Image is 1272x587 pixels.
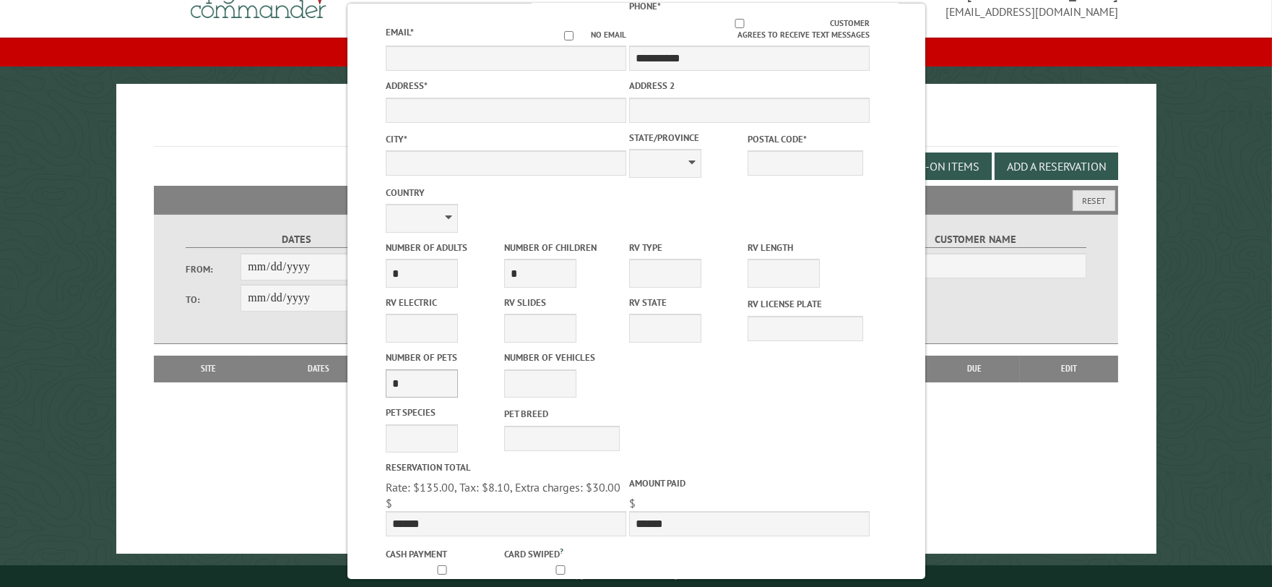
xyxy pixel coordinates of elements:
[385,406,501,419] label: Pet species
[547,31,591,40] input: No email
[154,186,1117,213] h2: Filters
[748,132,863,146] label: Postal Code
[186,293,241,307] label: To:
[629,131,745,145] label: State/Province
[385,241,501,254] label: Number of Adults
[385,547,501,561] label: Cash payment
[1020,356,1118,382] th: Edit
[559,546,563,556] a: ?
[385,460,626,474] label: Reservation Total
[256,356,380,382] th: Dates
[865,231,1086,248] label: Customer Name
[503,296,619,309] label: RV Slides
[503,241,619,254] label: Number of Children
[995,153,1118,180] button: Add a Reservation
[1073,190,1115,211] button: Reset
[154,107,1117,147] h1: Reservations
[748,241,863,254] label: RV Length
[509,480,620,494] span: , Extra charges: $30.00
[629,476,870,490] label: Amount paid
[385,351,501,364] label: Number of Pets
[629,241,745,254] label: RV Type
[186,231,407,248] label: Dates
[928,356,1020,382] th: Due
[503,407,619,421] label: Pet breed
[547,29,626,41] label: No email
[629,296,745,309] label: RV State
[503,545,619,561] label: Card swiped
[385,296,501,309] label: RV Electric
[629,79,870,93] label: Address 2
[385,480,620,494] span: Rate: $135.00, Tax: $8.10
[186,262,241,276] label: From:
[385,496,391,510] span: $
[385,132,626,146] label: City
[161,356,256,382] th: Site
[649,19,830,28] input: Customer agrees to receive text messages
[748,297,863,311] label: RV License Plate
[385,79,626,93] label: Address
[385,26,413,38] label: Email
[629,496,636,510] span: $
[629,17,870,42] label: Customer agrees to receive text messages
[503,351,619,364] label: Number of Vehicles
[555,571,718,580] small: © Campground Commander LLC. All rights reserved.
[868,153,992,180] button: Edit Add-on Items
[385,186,626,200] label: Country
